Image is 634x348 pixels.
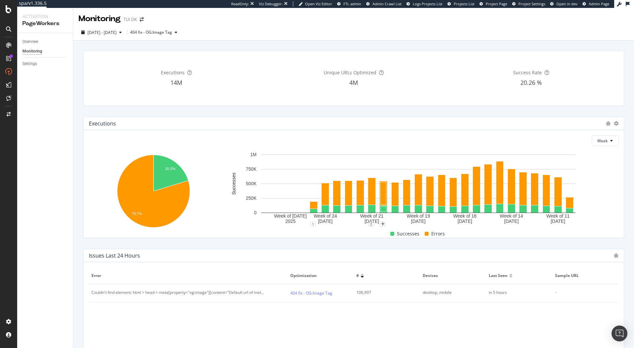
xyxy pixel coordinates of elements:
[22,60,37,67] div: Settings
[91,273,283,279] span: Error
[614,253,618,258] div: bug
[231,173,236,195] text: Successes
[551,219,565,224] text: [DATE]
[89,151,218,232] svg: A chart.
[411,219,426,224] text: [DATE]
[369,222,374,227] div: 2
[546,213,570,219] text: Week of 11
[250,152,257,157] text: 1M
[89,120,116,127] div: Executions
[486,1,507,6] span: Project Page
[22,38,68,45] a: Overview
[22,38,38,45] div: Overview
[310,222,316,227] div: 1
[413,1,442,6] span: Logs Projects List
[582,1,609,7] a: Admin Page
[447,1,475,7] a: Projects List
[356,290,411,296] div: 106,997
[606,121,611,126] div: bug
[397,230,419,238] span: Successes
[356,273,359,279] span: #
[407,213,430,219] text: Week of 19
[372,1,402,6] span: Admin Crawl List
[88,30,117,35] span: [DATE] - [DATE]
[290,273,350,279] span: Optimization
[22,48,42,55] div: Monitoring
[170,79,182,87] span: 14M
[513,69,542,76] span: Success Rate
[454,1,475,6] span: Projects List
[504,219,519,224] text: [DATE]
[161,69,185,76] span: Executions
[254,210,257,216] text: 0
[130,27,180,38] button: 404 fix - OG:Image Tag
[231,1,249,7] div: ReadOnly:
[246,181,257,187] text: 500K
[556,1,578,6] span: Open in dev
[366,1,402,7] a: Admin Crawl List
[360,213,384,219] text: Week of 21
[343,1,361,6] span: FTL admin
[500,213,523,219] text: Week of 14
[246,167,257,172] text: 750K
[512,1,545,7] a: Project Settings
[489,290,544,296] div: in 5 hours
[423,273,482,279] span: Devices
[22,48,68,55] a: Monitoring
[123,16,137,23] div: TUI DK
[22,60,68,67] a: Settings
[423,290,477,296] div: desktop, mobile
[589,1,609,6] span: Admin Page
[349,79,358,87] span: 4M
[324,69,376,76] span: Unique URLs Optimized
[22,20,68,27] div: PageWorkers
[91,290,265,296] div: Couldn't find element: html > head > meta[property="og:image"][content="Default url of meta socia...
[222,151,615,224] svg: A chart.
[555,290,610,296] div: -
[89,252,140,259] div: Issues Last 24 Hours
[130,30,172,34] div: 404 fix - OG:Image Tag
[592,135,618,146] button: Week
[22,13,68,20] div: Activation
[520,79,542,87] span: 20.26 %
[555,273,615,279] span: Sample URL
[314,213,337,219] text: Week of 24
[365,219,379,224] text: [DATE]
[337,1,361,7] a: FTL admin
[380,222,385,227] div: plus
[479,1,507,7] a: Project Page
[612,326,627,341] div: Open Intercom Messenger
[406,1,442,7] a: Logs Projects List
[140,17,144,22] div: arrow-right-arrow-left
[318,219,333,224] text: [DATE]
[458,219,472,224] text: [DATE]
[274,213,307,219] text: Week of [DATE]
[132,212,142,216] text: 79.7%
[550,1,578,7] a: Open in dev
[431,230,445,238] span: Errors
[305,1,332,6] span: Open Viz Editor
[165,167,175,171] text: 20.3%
[299,1,332,7] a: Open Viz Editor
[290,290,332,296] a: 404 fix - OG:Image Tag
[259,1,283,7] div: Viz Debugger:
[246,196,257,201] text: 250K
[597,138,608,144] span: Week
[453,213,477,219] text: Week of 16
[79,13,121,24] div: Monitoring
[285,219,296,224] text: 2025
[489,273,508,279] span: Last seen
[518,1,545,6] span: Project Settings
[79,27,124,38] button: [DATE] - [DATE]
